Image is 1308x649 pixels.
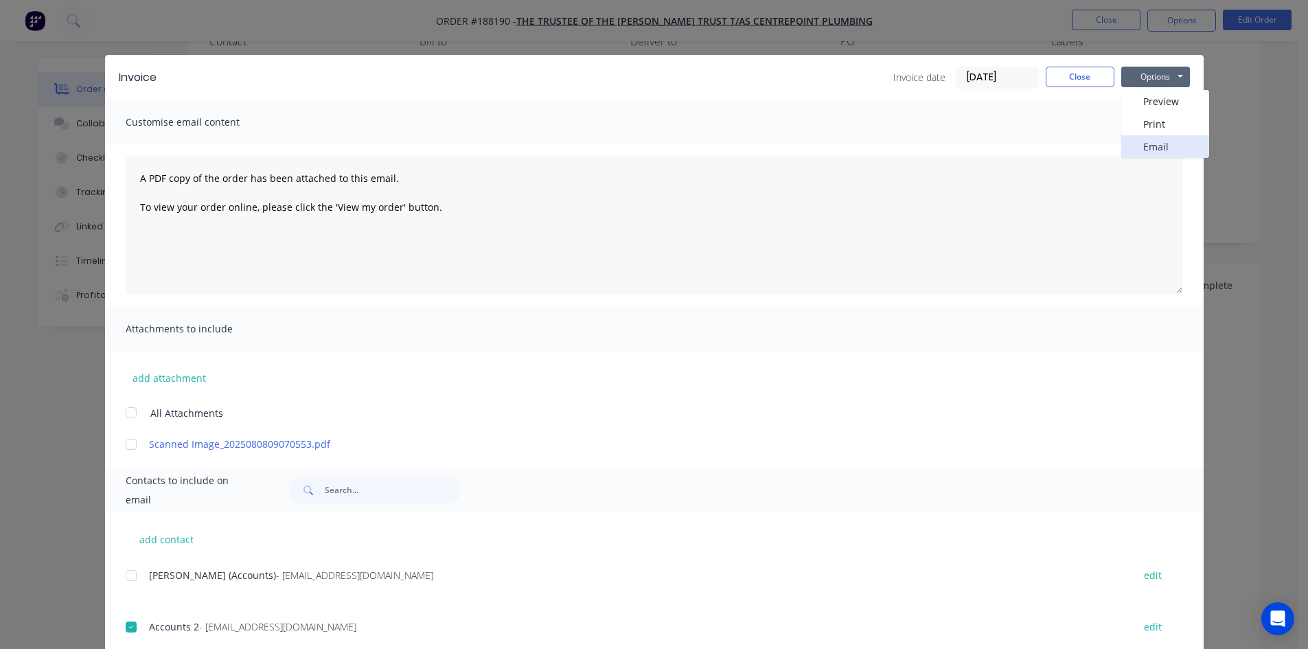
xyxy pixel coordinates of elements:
[126,367,213,388] button: add attachment
[1121,135,1209,158] button: Email
[1121,67,1190,87] button: Options
[1121,113,1209,135] button: Print
[149,437,1119,451] a: Scanned Image_2025080809070553.pdf
[149,620,199,633] span: Accounts 2
[893,70,945,84] span: Invoice date
[1136,566,1170,584] button: edit
[1046,67,1114,87] button: Close
[149,569,276,582] span: [PERSON_NAME] (Accounts)
[126,529,208,549] button: add contact
[126,319,277,339] span: Attachments to include
[126,471,255,510] span: Contacts to include on email
[199,620,356,633] span: - [EMAIL_ADDRESS][DOMAIN_NAME]
[325,477,461,504] input: Search...
[276,569,433,582] span: - [EMAIL_ADDRESS][DOMAIN_NAME]
[1136,617,1170,636] button: edit
[119,69,157,86] div: Invoice
[1121,90,1209,113] button: Preview
[126,157,1183,294] textarea: A PDF copy of the order has been attached to this email. To view your order online, please click ...
[126,113,277,132] span: Customise email content
[150,406,223,420] span: All Attachments
[1261,602,1294,635] div: Open Intercom Messenger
